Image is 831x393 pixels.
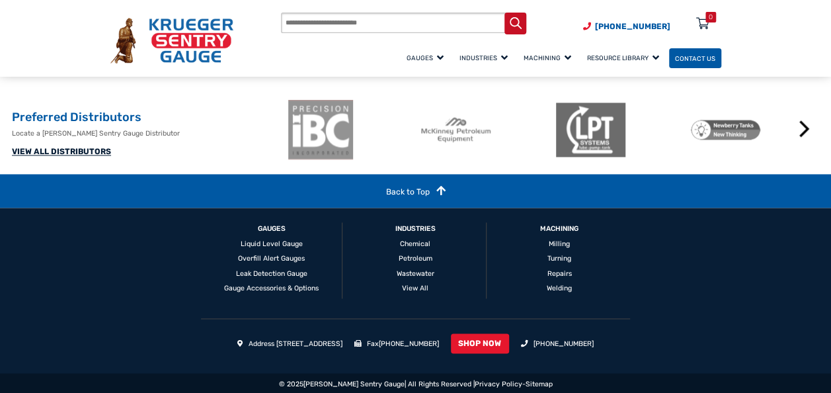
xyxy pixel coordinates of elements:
[709,12,713,22] div: 0
[12,147,111,156] a: VIEW ALL DISTRIBUTORS
[238,254,305,263] a: Overfill Alert Gauges
[224,284,319,292] a: Gauge Accessories & Options
[691,100,760,159] img: Newberry Tanks
[421,100,491,159] img: McKinney Petroleum Equipment
[401,46,454,69] a: Gauges
[459,54,508,62] span: Industries
[556,100,625,159] img: LPT
[303,379,405,388] a: [PERSON_NAME] Sentry Gauge
[286,100,356,159] img: ibc-logo
[354,339,440,349] li: Fax
[12,110,281,126] h2: Preferred Distributors
[524,54,571,62] span: Machining
[547,269,572,278] a: Repairs
[791,116,818,142] button: Next
[240,240,302,248] a: Liquid Level Gauge
[675,54,715,62] span: Contact Us
[547,254,571,263] a: Turning
[402,284,428,292] a: View All
[587,54,659,62] span: Resource Library
[396,269,434,278] a: Wastewater
[12,128,281,139] p: Locate a [PERSON_NAME] Sentry Gauge Distributor
[407,54,444,62] span: Gauges
[395,224,435,234] a: Industries
[526,379,553,388] a: Sitemap
[518,46,581,69] a: Machining
[237,339,342,349] li: Address [STREET_ADDRESS]
[475,379,522,388] a: Privacy Policy
[257,224,285,234] a: GAUGES
[524,166,537,179] button: 1 of 2
[400,240,430,248] a: Chemical
[563,166,576,179] button: 3 of 2
[110,18,233,64] img: Krueger Sentry Gauge
[454,46,518,69] a: Industries
[547,284,572,292] a: Welding
[398,254,432,263] a: Petroleum
[581,46,669,69] a: Resource Library
[669,48,721,69] a: Contact Us
[595,22,670,31] span: [PHONE_NUMBER]
[540,224,578,234] a: Machining
[583,21,670,32] a: Phone Number (920) 434-8860
[543,166,557,179] button: 2 of 2
[534,339,594,348] a: [PHONE_NUMBER]
[235,269,307,278] a: Leak Detection Gauge
[549,240,570,248] a: Milling
[451,333,509,353] a: SHOP NOW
